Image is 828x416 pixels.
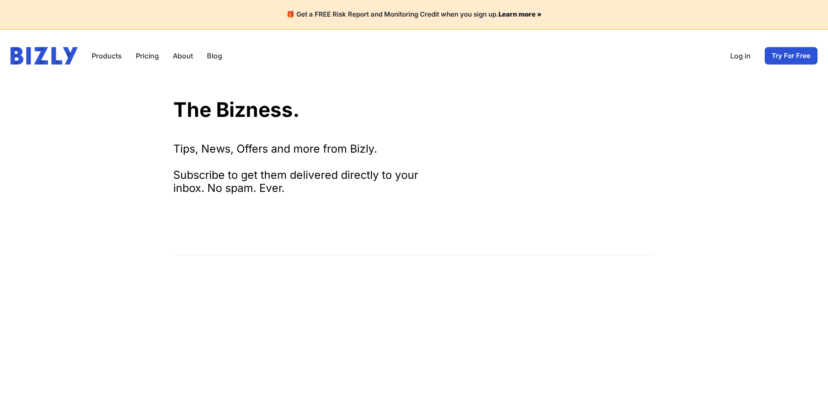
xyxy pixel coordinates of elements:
[498,10,542,18] a: Learn more »
[730,51,751,61] a: Log in
[173,51,193,61] a: About
[10,10,818,19] h4: 🎁 Get a FREE Risk Report and Monitoring Credit when you sign up.
[173,142,435,194] div: Tips, News, Offers and more from Bizly. Subscribe to get them delivered directly to your inbox. N...
[207,51,222,61] a: Blog
[173,212,365,237] iframe: signup frame
[92,51,122,61] button: Products
[136,51,159,61] a: Pricing
[173,97,299,122] a: The Bizness.
[765,47,818,65] a: Try For Free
